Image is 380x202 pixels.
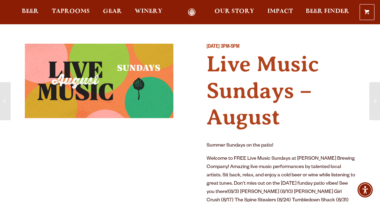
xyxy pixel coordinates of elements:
[215,9,254,14] span: Our Story
[98,8,126,16] a: Gear
[221,44,239,50] span: 3PM-5PM
[210,8,259,16] a: Our Story
[301,8,354,16] a: Beer Finder
[207,51,355,131] h4: Live Music Sundays – August
[263,8,297,16] a: Impact
[103,9,122,14] span: Gear
[207,142,355,150] p: Summer Sundays on the patio!
[130,8,167,16] a: Winery
[17,8,43,16] a: Beer
[267,9,293,14] span: Impact
[358,182,373,197] div: Accessibility Menu
[47,8,94,16] a: Taprooms
[22,9,39,14] span: Beer
[179,8,205,16] a: Odell Home
[135,9,162,14] span: Winery
[207,44,220,50] span: [DATE]
[52,9,90,14] span: Taprooms
[306,9,349,14] span: Beer Finder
